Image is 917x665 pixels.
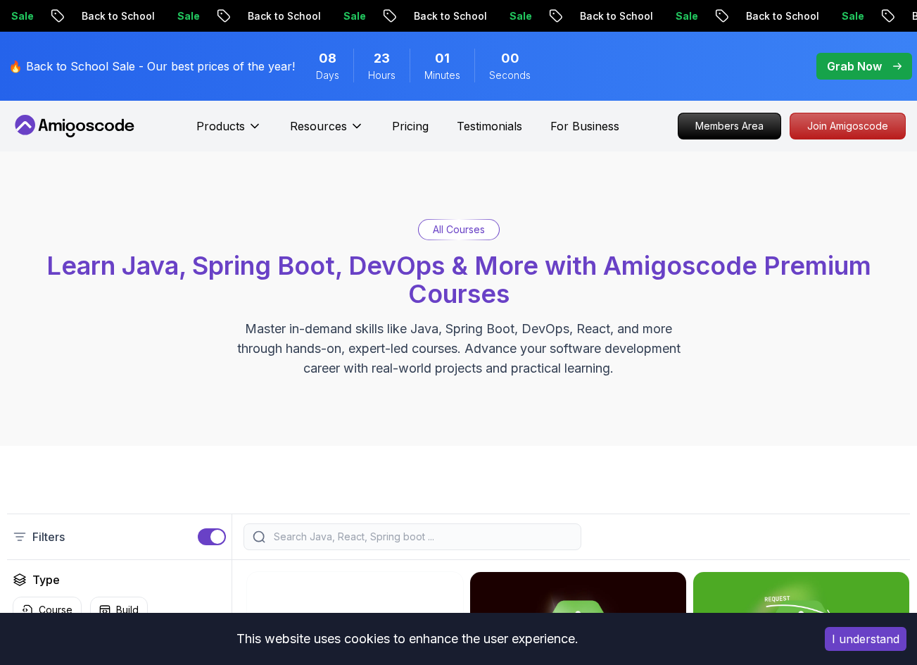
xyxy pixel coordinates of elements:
span: 23 Hours [374,49,390,68]
a: Members Area [678,113,781,139]
p: Sale [163,9,208,23]
p: Sale [329,9,374,23]
p: Back to School [67,9,163,23]
span: Seconds [489,68,531,82]
p: Back to School [399,9,495,23]
p: All Courses [433,223,485,237]
p: Sale [661,9,706,23]
input: Search Java, React, Spring boot ... [271,530,572,544]
span: Minutes [424,68,460,82]
p: Members Area [678,113,780,139]
p: Master in-demand skills like Java, Spring Boot, DevOps, React, and more through hands-on, expert-... [222,319,695,378]
p: Build [116,603,139,617]
h2: Type [32,571,60,588]
button: Course [13,597,82,623]
a: Join Amigoscode [790,113,906,139]
span: 8 Days [319,49,336,68]
p: 🔥 Back to School Sale - Our best prices of the year! [8,58,295,75]
p: Filters [32,528,65,545]
button: Build [90,597,148,623]
p: Back to School [731,9,827,23]
a: Testimonials [457,118,522,135]
button: Products [196,118,262,146]
p: Sale [495,9,540,23]
span: 1 Minutes [435,49,450,68]
span: 0 Seconds [501,49,519,68]
span: Learn Java, Spring Boot, DevOps & More with Amigoscode Premium Courses [46,250,871,309]
button: Resources [290,118,364,146]
div: This website uses cookies to enhance the user experience. [11,623,804,654]
p: Course [39,603,72,617]
p: Back to School [565,9,661,23]
a: For Business [550,118,619,135]
p: Resources [290,118,347,135]
p: Join Amigoscode [790,113,905,139]
p: Products [196,118,245,135]
p: Sale [827,9,872,23]
a: Pricing [392,118,429,135]
span: Hours [368,68,396,82]
button: Accept cookies [825,627,906,651]
p: Grab Now [827,58,882,75]
p: Back to School [233,9,329,23]
span: Days [316,68,339,82]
